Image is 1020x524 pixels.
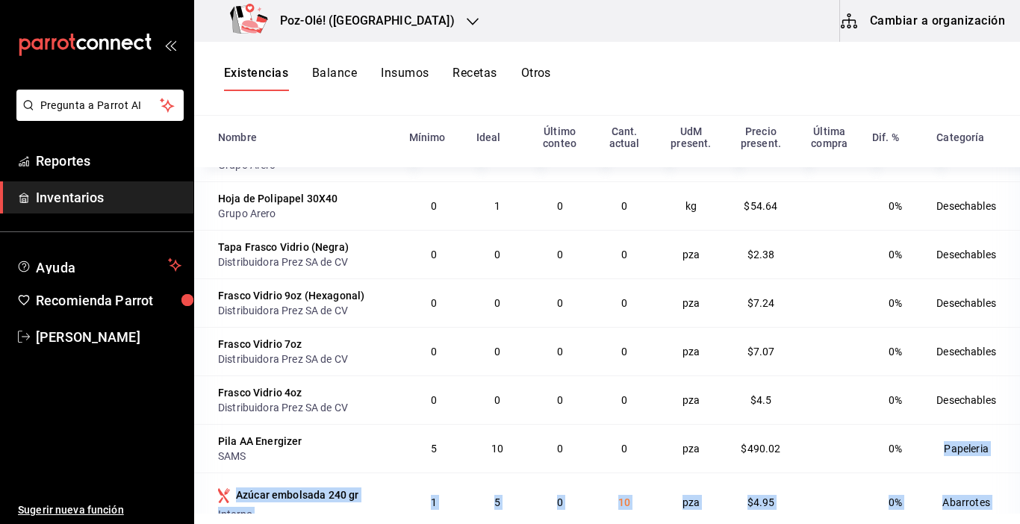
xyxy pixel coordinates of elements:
[218,507,391,522] div: Interno
[494,346,500,358] span: 0
[889,200,902,212] span: 0%
[621,297,627,309] span: 0
[494,249,500,261] span: 0
[747,249,775,261] span: $2.38
[18,502,181,518] span: Sugerir nueva función
[744,200,777,212] span: $54.64
[889,297,902,309] span: 0%
[621,346,627,358] span: 0
[735,125,787,149] div: Precio present.
[494,297,500,309] span: 0
[16,90,184,121] button: Pregunta a Parrot AI
[557,249,563,261] span: 0
[36,290,181,311] span: Recomienda Parrot
[927,424,1020,472] td: Papeleria
[750,394,772,406] span: $4.5
[218,255,367,269] div: Distribuidora Prez SA de CV
[40,98,161,113] span: Pregunta a Parrot AI
[453,66,497,91] button: Recetas
[431,249,437,261] span: 0
[476,131,501,143] div: Ideal
[557,297,563,309] span: 0
[218,240,349,255] div: Tapa Frasco Vidrio (Negra)
[656,327,727,375] td: pza
[665,125,718,149] div: UdM present.
[409,131,446,143] div: Mínimo
[431,443,437,455] span: 5
[927,230,1020,278] td: Desechables
[872,131,899,143] div: Dif. %
[36,151,181,171] span: Reportes
[494,496,500,508] span: 5
[656,375,727,424] td: pza
[224,66,551,91] div: navigation tabs
[164,39,176,51] button: open_drawer_menu
[805,125,854,149] div: Última compra
[10,108,184,124] a: Pregunta a Parrot AI
[431,394,437,406] span: 0
[557,496,563,508] span: 0
[656,424,727,472] td: pza
[431,200,437,212] span: 0
[889,394,902,406] span: 0%
[747,297,775,309] span: $7.24
[218,191,338,206] div: Hoja de Polipapel 30X40
[218,400,367,415] div: Distribuidora Prez SA de CV
[218,206,391,221] div: Grupo Arero
[218,303,367,318] div: Distribuidora Prez SA de CV
[218,288,364,303] div: Frasco Vidrio 9oz (Hexagonal)
[491,443,503,455] span: 10
[889,443,902,455] span: 0%
[431,496,437,508] span: 1
[741,443,780,455] span: $490.02
[601,125,647,149] div: Cant. actual
[936,131,984,143] div: Categoría
[747,346,775,358] span: $7.07
[621,394,627,406] span: 0
[927,375,1020,424] td: Desechables
[889,496,902,508] span: 0%
[312,66,357,91] button: Balance
[36,327,181,347] span: [PERSON_NAME]
[536,125,584,149] div: Último conteo
[621,200,627,212] span: 0
[494,200,500,212] span: 1
[218,434,302,449] div: Pila AA Energizer
[218,385,302,400] div: Frasco Vidrio 4oz
[218,131,257,143] div: Nombre
[656,230,727,278] td: pza
[218,352,367,367] div: Distribuidora Prez SA de CV
[218,449,391,464] div: SAMS
[431,297,437,309] span: 0
[656,278,727,327] td: pza
[36,187,181,208] span: Inventarios
[268,12,455,30] h3: Poz-Olé! ([GEOGRAPHIC_DATA])
[224,66,288,91] button: Existencias
[431,346,437,358] span: 0
[927,327,1020,375] td: Desechables
[218,488,230,503] svg: Insumo producido
[927,278,1020,327] td: Desechables
[557,394,563,406] span: 0
[621,249,627,261] span: 0
[621,443,627,455] span: 0
[381,66,429,91] button: Insumos
[494,394,500,406] span: 0
[557,200,563,212] span: 0
[521,66,551,91] button: Otros
[889,249,902,261] span: 0%
[618,496,630,508] span: 10
[557,346,563,358] span: 0
[747,496,775,508] span: $4.95
[218,337,302,352] div: Frasco Vidrio 7oz
[557,443,563,455] span: 0
[656,181,727,230] td: kg
[36,256,162,274] span: Ayuda
[236,487,358,502] div: Azúcar embolsada 240 gr
[889,346,902,358] span: 0%
[927,181,1020,230] td: Desechables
